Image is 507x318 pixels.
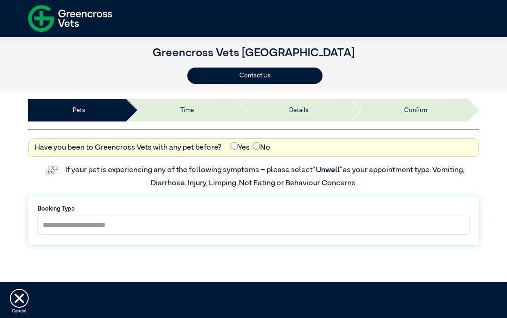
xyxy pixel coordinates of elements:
label: No [253,142,270,153]
label: Have you been to Greencross Vets with any pet before? [35,142,222,153]
label: Yes [230,142,250,153]
img: vet [43,163,61,178]
a: Greencross Vets [GEOGRAPHIC_DATA] [153,47,354,59]
button: Contact Us [187,68,323,84]
label: Booking Type [38,204,469,213]
a: Pets [73,106,85,115]
img: f-logo [28,2,112,35]
input: No [253,142,260,150]
input: Yes [230,142,238,150]
span: “Unwell” [313,167,343,174]
label: If your pet is experiencing any of the following symptoms – please select as your appointment typ... [65,167,466,187]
